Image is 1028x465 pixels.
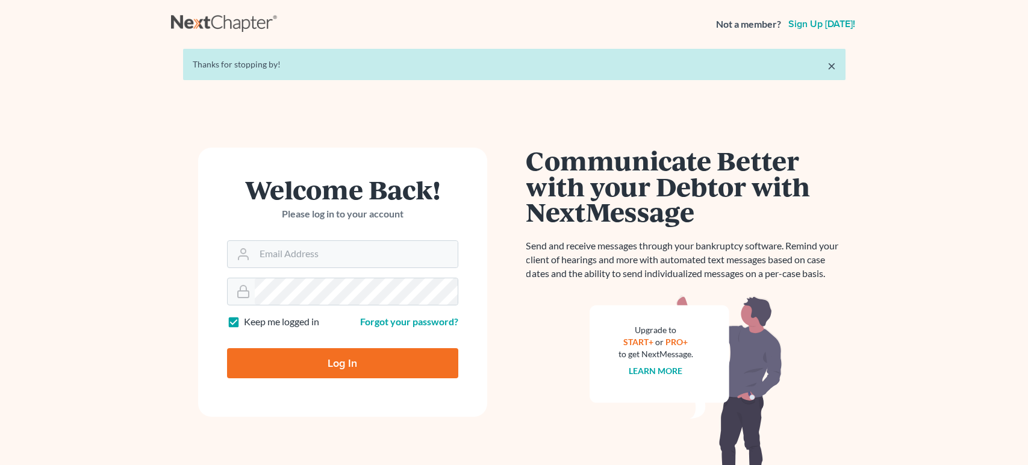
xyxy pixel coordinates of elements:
p: Send and receive messages through your bankruptcy software. Remind your client of hearings and mo... [526,239,846,281]
p: Please log in to your account [227,207,458,221]
a: PRO+ [665,337,688,347]
label: Keep me logged in [244,315,319,329]
a: × [827,58,836,73]
div: to get NextMessage. [618,348,693,360]
a: Learn more [629,366,682,376]
span: or [655,337,664,347]
strong: Not a member? [716,17,781,31]
a: Sign up [DATE]! [786,19,858,29]
div: Thanks for stopping by! [193,58,836,70]
a: Forgot your password? [360,316,458,327]
a: START+ [623,337,653,347]
div: Upgrade to [618,324,693,336]
h1: Welcome Back! [227,176,458,202]
h1: Communicate Better with your Debtor with NextMessage [526,148,846,225]
input: Log In [227,348,458,378]
input: Email Address [255,241,458,267]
